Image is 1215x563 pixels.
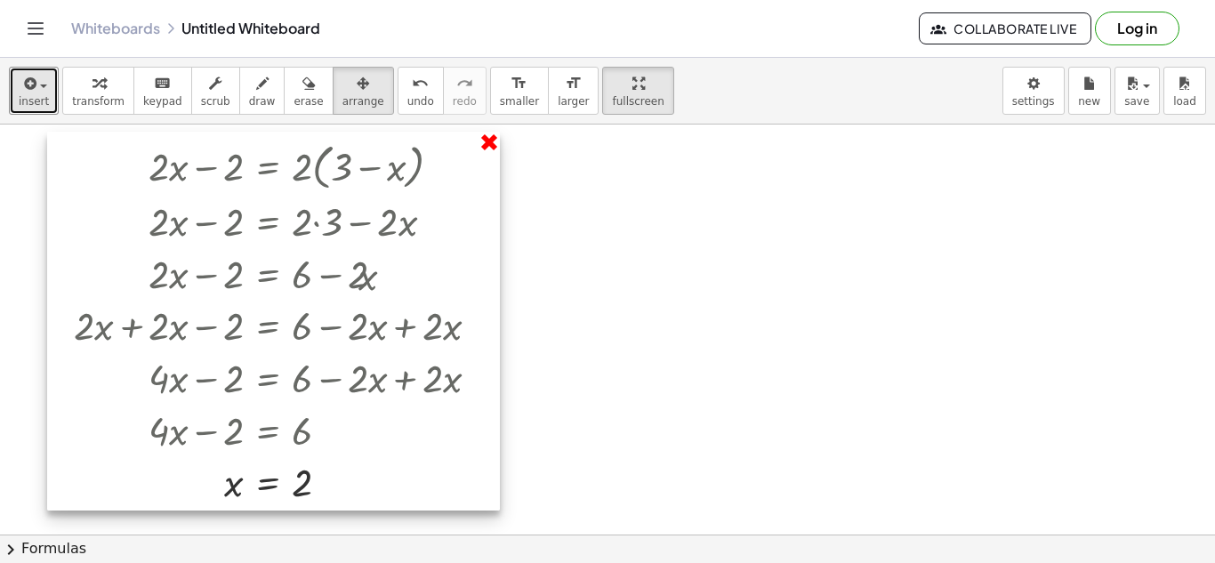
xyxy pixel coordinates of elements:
[62,67,134,115] button: transform
[19,95,49,108] span: insert
[548,67,599,115] button: format_sizelarger
[239,67,286,115] button: draw
[558,95,589,108] span: larger
[612,95,664,108] span: fullscreen
[565,73,582,94] i: format_size
[412,73,429,94] i: undo
[443,67,487,115] button: redoredo
[342,95,384,108] span: arrange
[1095,12,1179,45] button: Log in
[1173,95,1196,108] span: load
[919,12,1091,44] button: Collaborate Live
[1068,67,1111,115] button: new
[511,73,527,94] i: format_size
[602,67,673,115] button: fullscreen
[490,67,549,115] button: format_sizesmaller
[294,95,323,108] span: erase
[201,95,230,108] span: scrub
[72,95,125,108] span: transform
[284,67,333,115] button: erase
[333,67,394,115] button: arrange
[9,67,59,115] button: insert
[71,20,160,37] a: Whiteboards
[500,95,539,108] span: smaller
[1163,67,1206,115] button: load
[1002,67,1065,115] button: settings
[1114,67,1160,115] button: save
[1124,95,1149,108] span: save
[1012,95,1055,108] span: settings
[453,95,477,108] span: redo
[398,67,444,115] button: undoundo
[407,95,434,108] span: undo
[143,95,182,108] span: keypad
[191,67,240,115] button: scrub
[133,67,192,115] button: keyboardkeypad
[1078,95,1100,108] span: new
[249,95,276,108] span: draw
[934,20,1076,36] span: Collaborate Live
[456,73,473,94] i: redo
[154,73,171,94] i: keyboard
[21,14,50,43] button: Toggle navigation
